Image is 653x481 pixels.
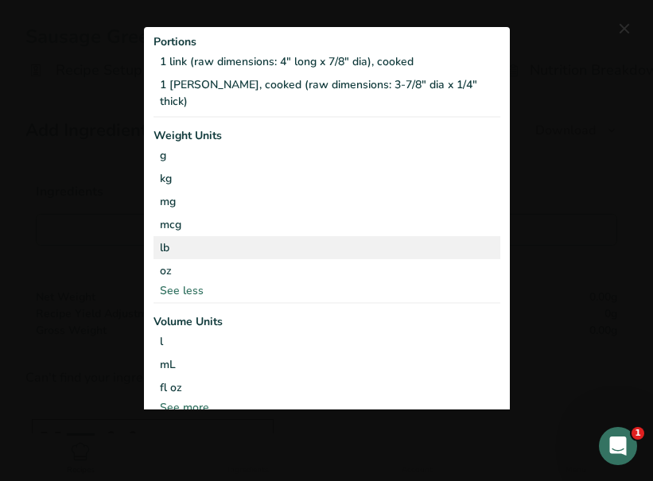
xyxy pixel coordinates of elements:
[154,282,500,299] div: See less
[154,50,500,73] div: 1 link (raw dimensions: 4" long x 7/8" dia), cooked
[632,427,644,440] span: 1
[154,144,500,167] div: g
[154,399,500,416] div: See more
[154,73,500,113] div: 1 [PERSON_NAME], cooked (raw dimensions: 3-7/8" dia x 1/4" thick)
[160,379,494,396] div: fl oz
[154,190,500,213] div: mg
[154,236,500,259] div: lb
[154,213,500,236] div: mcg
[160,356,494,373] div: mL
[154,167,500,190] div: kg
[154,313,500,330] div: Volume Units
[154,259,500,282] div: oz
[154,127,500,144] div: Weight Units
[160,333,494,350] div: l
[599,427,637,465] iframe: Intercom live chat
